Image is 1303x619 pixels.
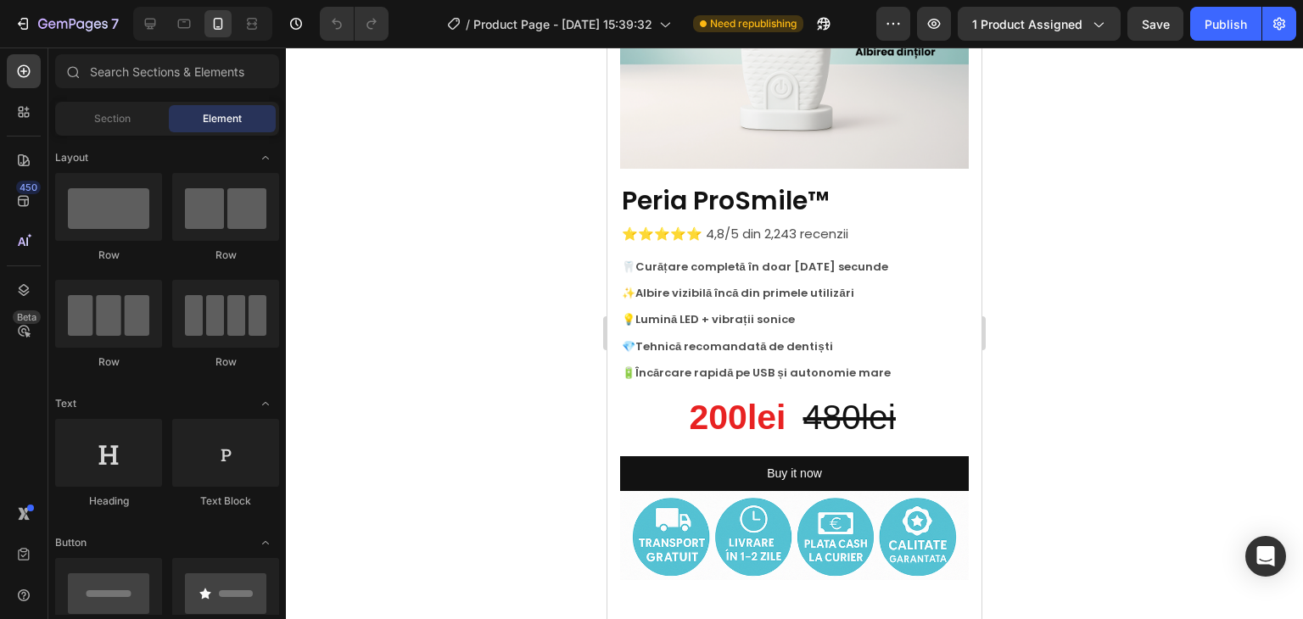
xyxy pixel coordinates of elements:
span: Section [94,111,131,126]
button: Publish [1190,7,1261,41]
span: Save [1142,17,1170,31]
p: 7 [111,14,119,34]
input: Search Sections & Elements [55,54,279,88]
span: 1 product assigned [972,15,1082,33]
div: Row [172,248,279,263]
span: Text [55,396,76,411]
div: Undo/Redo [320,7,389,41]
div: Heading [55,494,162,509]
iframe: Design area [607,47,981,619]
span: Product Page - [DATE] 15:39:32 [473,15,652,33]
button: 7 [7,7,126,41]
button: Save [1127,7,1183,41]
div: 450 [16,181,41,194]
span: Element [203,111,242,126]
span: Toggle open [252,529,279,556]
div: Publish [1205,15,1247,33]
div: Row [55,354,162,370]
span: Toggle open [252,144,279,171]
span: / [466,15,470,33]
div: Row [55,248,162,263]
span: Button [55,535,87,550]
div: Open Intercom Messenger [1245,536,1286,577]
span: Need republishing [710,16,797,31]
div: Row [172,354,279,370]
button: 1 product assigned [958,7,1121,41]
span: Layout [55,150,88,165]
div: Beta [13,310,41,324]
div: Text Block [172,494,279,509]
span: Toggle open [252,390,279,417]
